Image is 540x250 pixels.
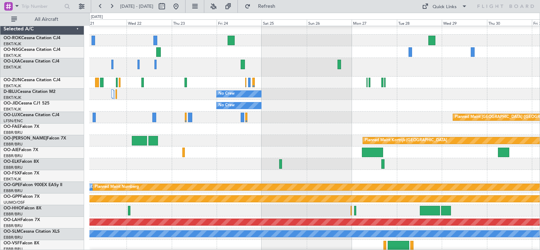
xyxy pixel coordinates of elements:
a: EBKT/KJK [4,107,21,112]
a: OO-NSGCessna Citation CJ4 [4,48,60,52]
div: [DATE] [91,14,103,20]
div: Thu 30 [487,19,532,26]
span: OO-LAH [4,218,20,222]
span: All Aircraft [18,17,75,22]
span: OO-[PERSON_NAME] [4,136,47,141]
span: OO-AIE [4,148,19,152]
div: No Crew [218,100,235,111]
a: D-IBLUCessna Citation M2 [4,90,55,94]
input: Trip Number [22,1,62,12]
a: EBBR/BRU [4,153,23,159]
div: Sat 25 [262,19,306,26]
div: Thu 23 [172,19,217,26]
a: OO-GPEFalcon 900EX EASy II [4,183,62,187]
a: OO-ROKCessna Citation CJ4 [4,36,60,40]
span: OO-GPE [4,183,20,187]
button: Refresh [241,1,284,12]
a: OO-ZUNCessna Citation CJ4 [4,78,60,82]
a: OO-FAEFalcon 7X [4,125,39,129]
a: EBBR/BRU [4,212,23,217]
div: Planned Maint Nurnberg [95,182,139,192]
span: OO-LUX [4,113,20,117]
div: Tue 21 [82,19,127,26]
div: Tue 28 [397,19,442,26]
div: No Crew [218,89,235,99]
span: OO-NSG [4,48,21,52]
a: EBKT/KJK [4,177,21,182]
span: OO-HHO [4,206,22,210]
a: EBBR/BRU [4,165,23,170]
a: EBBR/BRU [4,130,23,135]
div: Sun 26 [307,19,352,26]
span: OO-JID [4,101,18,106]
button: Quick Links [418,1,471,12]
span: OO-ELK [4,160,19,164]
a: EBBR/BRU [4,235,23,240]
div: Planned Maint Kortrijk-[GEOGRAPHIC_DATA] [365,135,447,146]
a: OO-AIEFalcon 7X [4,148,38,152]
span: OO-GPP [4,195,20,199]
span: OO-FAE [4,125,20,129]
a: OO-LXACessna Citation CJ4 [4,59,59,64]
a: EBKT/KJK [4,65,21,70]
a: OO-ELKFalcon 8X [4,160,39,164]
div: Wed 29 [442,19,487,26]
a: EBBR/BRU [4,223,23,228]
span: [DATE] - [DATE] [120,3,153,10]
span: OO-FSX [4,171,20,175]
span: OO-VSF [4,241,20,245]
a: EBKT/KJK [4,95,21,100]
button: All Aircraft [8,14,77,25]
div: Fri 24 [217,19,262,26]
a: EBKT/KJK [4,53,21,58]
a: OO-LUXCessna Citation CJ4 [4,113,59,117]
a: EBKT/KJK [4,41,21,47]
span: OO-ZUN [4,78,21,82]
a: LFSN/ENC [4,118,23,124]
div: Wed 22 [127,19,171,26]
div: Mon 27 [352,19,397,26]
span: D-IBLU [4,90,17,94]
a: OO-FSXFalcon 7X [4,171,39,175]
a: OO-VSFFalcon 8X [4,241,39,245]
a: OO-LAHFalcon 7X [4,218,40,222]
a: OO-[PERSON_NAME]Falcon 7X [4,136,66,141]
a: OO-GPPFalcon 7X [4,195,40,199]
a: UUMO/OSF [4,200,25,205]
div: Quick Links [433,4,457,11]
span: OO-LXA [4,59,20,64]
span: OO-ROK [4,36,21,40]
a: EBKT/KJK [4,83,21,89]
a: OO-SLMCessna Citation XLS [4,230,60,234]
a: EBBR/BRU [4,142,23,147]
a: EBBR/BRU [4,188,23,194]
a: OO-HHOFalcon 8X [4,206,41,210]
span: Refresh [252,4,282,9]
span: OO-SLM [4,230,20,234]
a: OO-JIDCessna CJ1 525 [4,101,49,106]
